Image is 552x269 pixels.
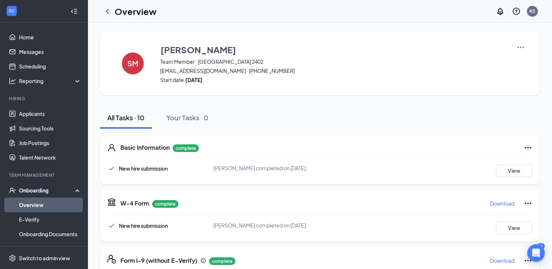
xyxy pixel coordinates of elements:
span: New hire submission [119,222,168,229]
a: Messages [19,44,81,59]
a: Onboarding Documents [19,227,81,241]
h1: Overview [115,5,157,17]
div: Hiring [9,95,80,102]
a: Overview [19,198,81,212]
svg: Settings [9,254,16,262]
svg: UserCheck [9,187,16,194]
button: SM [115,43,151,83]
a: Activity log [19,241,81,256]
p: Download [490,200,514,207]
a: Job Postings [19,136,81,150]
div: Team Management [9,172,80,178]
h5: Basic Information [120,144,170,152]
p: complete [209,257,235,265]
span: Start date: [160,76,507,83]
p: complete [152,200,178,208]
span: [EMAIL_ADDRESS][DOMAIN_NAME] · [PHONE_NUMBER] [160,67,507,74]
div: Your Tasks · 0 [166,113,208,122]
svg: Ellipses [524,256,532,265]
div: Reporting [19,77,82,85]
div: Switch to admin view [19,254,70,262]
h4: SM [127,61,138,66]
button: [PERSON_NAME] [160,43,507,56]
svg: Checkmark [107,164,116,173]
button: Download [490,198,515,209]
a: E-Verify [19,212,81,227]
a: Home [19,30,81,44]
a: Sourcing Tools [19,121,81,136]
svg: Info [200,258,206,264]
p: complete [173,144,199,152]
p: Download [490,257,514,264]
svg: Collapse [70,8,78,15]
svg: Checkmark [107,221,116,230]
svg: User [107,143,116,152]
img: More Actions [516,43,525,52]
svg: ChevronLeft [103,7,112,16]
strong: [DATE] [185,77,202,83]
div: Onboarding [19,187,75,194]
h5: Form I-9 (without E-Verify) [120,257,197,265]
svg: WorkstreamLogo [8,7,15,15]
button: View [496,164,532,177]
div: All Tasks · 10 [107,113,144,122]
span: New hire submission [119,165,168,172]
button: Download [490,255,515,266]
svg: Notifications [496,7,505,16]
a: Applicants [19,106,81,121]
span: Team Member · [GEOGRAPHIC_DATA] 2402 [160,58,507,65]
svg: QuestionInfo [512,7,521,16]
h3: [PERSON_NAME] [161,43,236,56]
div: KS [529,8,535,14]
button: View [496,221,532,234]
svg: Ellipses [524,143,532,152]
svg: TaxGovernmentIcon [107,198,116,206]
div: 56 [537,243,545,249]
a: Talent Network [19,150,81,165]
svg: FormI9EVerifyIcon [107,255,116,264]
h5: W-4 Form [120,199,149,207]
div: Open Intercom Messenger [527,244,545,262]
span: [PERSON_NAME] completed on [DATE] [213,222,306,229]
span: [PERSON_NAME] completed on [DATE] [213,165,306,171]
svg: Ellipses [524,199,532,208]
svg: Analysis [9,77,16,85]
a: Scheduling [19,59,81,74]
